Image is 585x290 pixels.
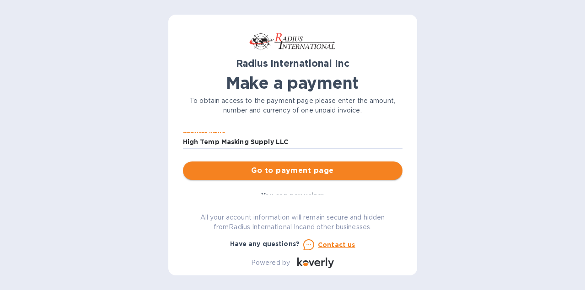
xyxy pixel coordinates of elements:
span: Go to payment page [190,165,395,176]
p: Powered by [251,258,290,268]
button: Go to payment page [183,161,403,180]
h1: Make a payment [183,73,403,92]
input: Enter business name [183,135,403,149]
p: All your account information will remain secure and hidden from Radius International Inc and othe... [183,213,403,232]
p: To obtain access to the payment page please enter the amount, number and currency of one unpaid i... [183,96,403,115]
u: Contact us [318,241,355,248]
b: You can pay using: [261,192,324,199]
label: Business name [183,129,225,134]
b: Radius International Inc [236,58,349,69]
b: Have any questions? [230,240,300,247]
